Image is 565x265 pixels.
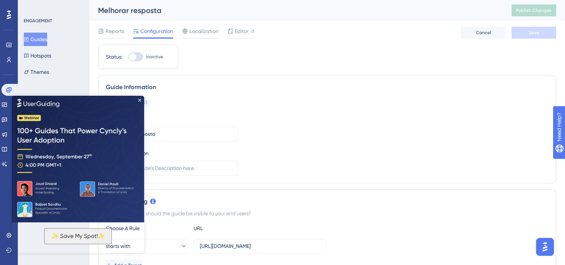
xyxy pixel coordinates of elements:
[17,2,46,11] span: Need Help?
[105,27,124,36] span: Reports
[235,27,249,36] span: Editor
[24,49,51,62] button: Hotspots
[112,130,232,138] input: Type your Guide’s Name here
[98,5,493,16] div: Melhorar resposta
[516,7,552,13] span: Publish Changes
[106,197,548,206] div: Page Targeting
[24,65,49,79] button: Themes
[461,27,506,39] button: Cancel
[106,52,122,61] div: Status:
[529,30,539,36] span: Save
[32,132,100,148] button: ✨ Save My Spot!✨
[24,18,52,24] div: ENGAGEMENT
[200,242,319,250] input: yourwebsite.com/path
[512,4,556,16] button: Publish Changes
[106,239,188,253] button: starts with
[146,54,163,60] span: Inactive
[112,164,232,172] input: Type your Guide’s Description here
[106,209,548,218] div: On which pages should the guide be visible to your end users?
[476,30,491,36] span: Cancel
[534,236,556,258] iframe: UserGuiding AI Assistant Launcher
[189,27,218,36] span: Localization
[106,83,548,92] div: Guide Information
[24,33,47,46] button: Guides
[512,27,556,39] button: Save
[126,3,129,6] div: Close Preview
[106,224,188,233] div: Choose A Rule
[194,224,275,233] div: URL
[140,27,173,36] span: Configuration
